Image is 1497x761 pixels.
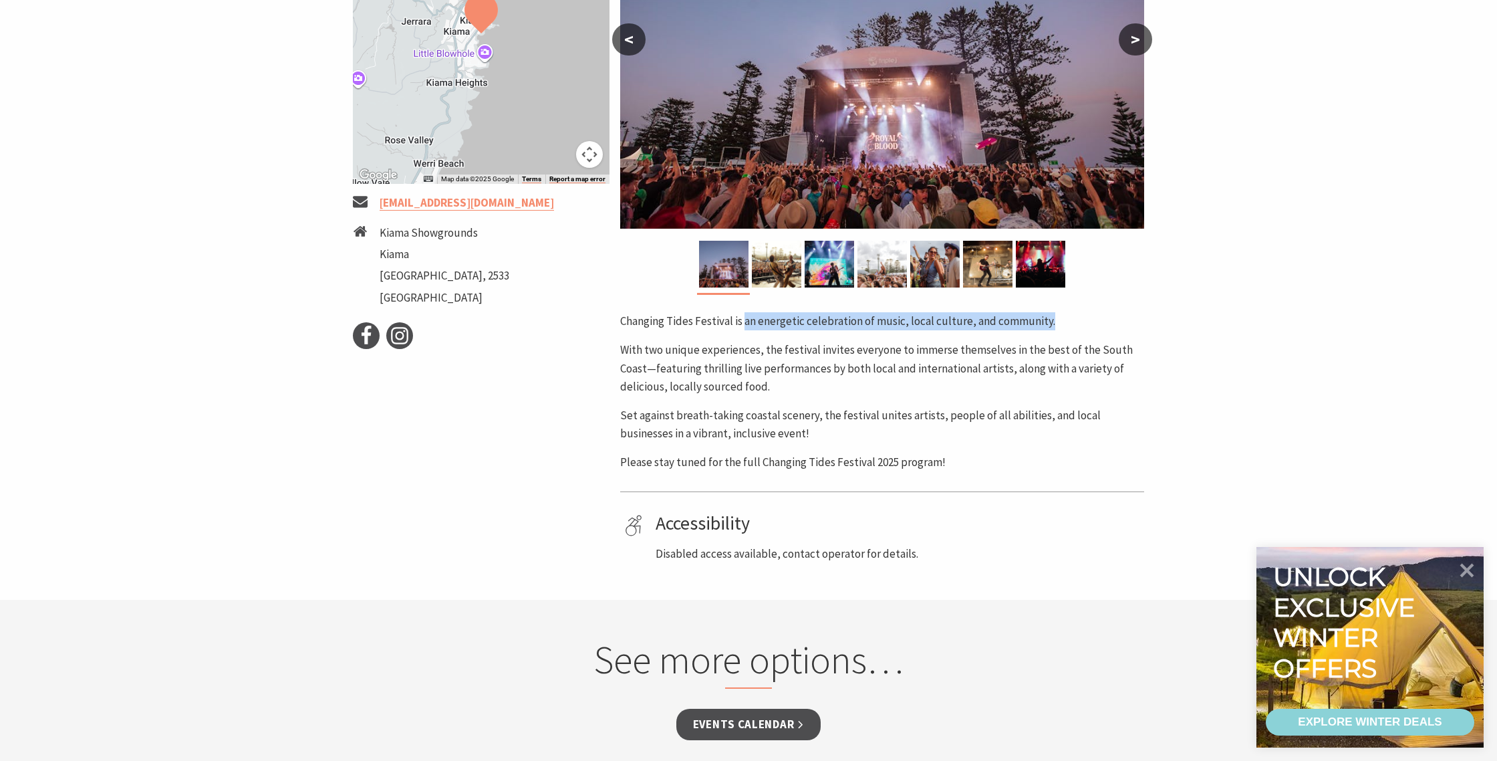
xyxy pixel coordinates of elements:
[620,407,1144,443] p: Set against breath-taking coastal scenery, the festival unites artists, people of all abilities, ...
[676,709,821,740] a: Events Calendar
[805,241,854,288] img: Changing Tides Performers - 3
[1298,709,1442,736] div: EXPLORE WINTER DEALS
[656,512,1139,535] h4: Accessibility
[380,224,509,242] li: Kiama Showgrounds
[380,245,509,263] li: Kiama
[380,267,509,285] li: [GEOGRAPHIC_DATA], 2533
[494,637,1004,689] h2: See more options…
[380,195,554,211] a: [EMAIL_ADDRESS][DOMAIN_NAME]
[1266,709,1474,736] a: EXPLORE WINTER DEALS
[620,312,1144,330] p: Changing Tides Festival is an energetic celebration of music, local culture, and community.
[656,545,1139,563] p: Disabled access available, contact operator for details.
[441,175,514,183] span: Map data ©2025 Google
[424,175,433,184] button: Keyboard shortcuts
[1119,23,1152,56] button: >
[356,167,400,184] a: Open this area in Google Maps (opens a new window)
[380,289,509,307] li: [GEOGRAPHIC_DATA]
[963,241,1012,288] img: Changing Tides Performance - 2
[857,241,907,288] img: Changing Tides Festival Goers - 1
[356,167,400,184] img: Google
[910,241,960,288] img: Changing Tides Festival Goers - 2
[699,241,748,288] img: Changing Tides Main Stage
[620,453,1144,471] p: Please stay tuned for the full Changing Tides Festival 2025 program!
[576,141,603,168] button: Map camera controls
[549,175,605,183] a: Report a map error
[522,175,541,183] a: Terms
[612,23,646,56] button: <
[620,341,1144,396] p: With two unique experiences, the festival invites everyone to immerse themselves in the best of t...
[1016,241,1065,288] img: Changing Tides Festival Goers - 3
[1273,562,1421,683] div: Unlock exclusive winter offers
[752,241,801,288] img: Changing Tides Performance - 1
